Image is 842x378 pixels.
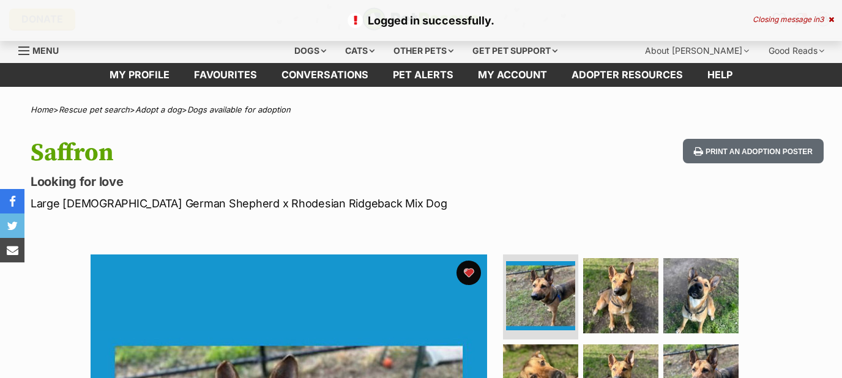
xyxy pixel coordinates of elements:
[506,261,575,330] img: Photo of Saffron
[559,63,695,87] a: Adopter resources
[135,105,182,114] a: Adopt a dog
[286,39,335,63] div: Dogs
[59,105,130,114] a: Rescue pet search
[182,63,269,87] a: Favourites
[31,195,514,212] p: Large [DEMOGRAPHIC_DATA] German Shepherd x Rhodesian Ridgeback Mix Dog
[97,63,182,87] a: My profile
[381,63,466,87] a: Pet alerts
[753,15,834,24] div: Closing message in
[636,39,758,63] div: About [PERSON_NAME]
[695,63,745,87] a: Help
[18,39,67,61] a: Menu
[683,139,824,164] button: Print an adoption poster
[663,258,739,333] img: Photo of Saffron
[187,105,291,114] a: Dogs available for adoption
[583,258,658,333] img: Photo of Saffron
[819,15,824,24] span: 3
[464,39,566,63] div: Get pet support
[456,261,481,285] button: favourite
[31,139,514,167] h1: Saffron
[32,45,59,56] span: Menu
[466,63,559,87] a: My account
[760,39,833,63] div: Good Reads
[31,173,514,190] p: Looking for love
[12,12,830,29] p: Logged in successfully.
[269,63,381,87] a: conversations
[31,105,53,114] a: Home
[337,39,383,63] div: Cats
[385,39,462,63] div: Other pets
